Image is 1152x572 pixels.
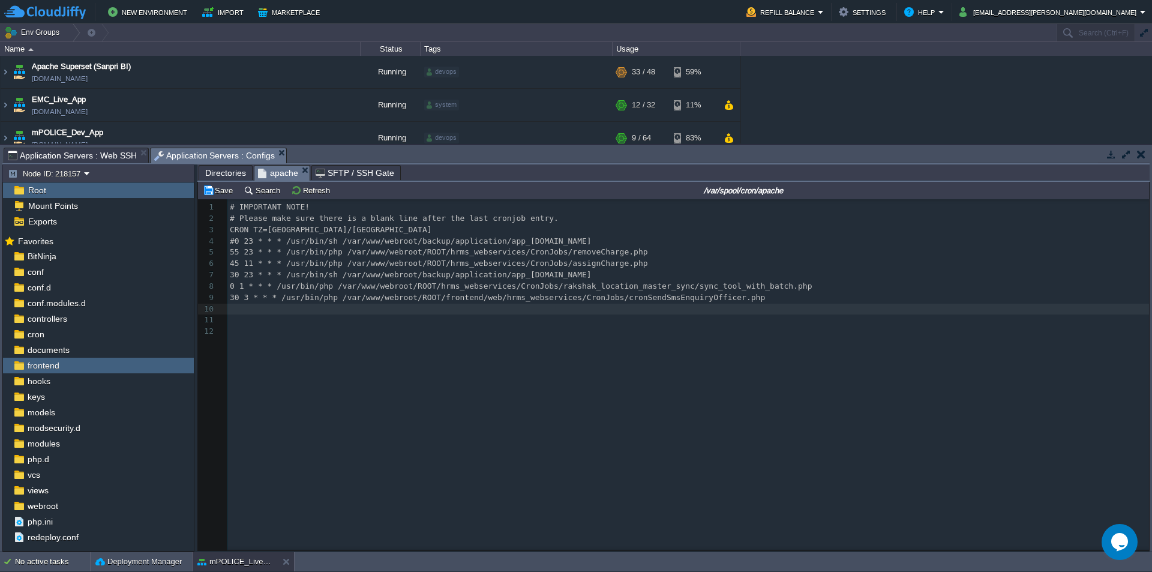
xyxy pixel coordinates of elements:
img: CloudJiffy [4,5,86,20]
button: Refresh [291,185,334,196]
span: 45 11 * * * /usr/bin/php /var/www/webroot/ROOT/hrms_webservices/CronJobs/assignCharge.php [230,259,648,268]
div: 2 [198,213,217,224]
div: 8 [198,281,217,292]
div: Running [361,56,421,88]
div: system [424,100,459,110]
span: # IMPORTANT NOTE! [230,202,310,211]
button: Help [904,5,938,19]
div: Status [361,42,420,56]
span: Application Servers : Web SSH [8,148,137,163]
span: 30 23 * * * /usr/bin/sh /var/www/webroot/backup/application/app_[DOMAIN_NAME] [230,270,592,279]
span: #0 23 * * * /usr/bin/sh /var/www/webroot/backup/application/app_[DOMAIN_NAME] [230,236,592,245]
div: 12 / 32 [632,89,655,121]
div: 3 [198,224,217,236]
div: 33 / 48 [632,56,655,88]
div: devops [424,67,459,77]
a: keys [25,391,47,402]
a: Favorites [16,236,55,246]
a: documents [25,345,71,355]
span: CRON TZ=[GEOGRAPHIC_DATA]/[GEOGRAPHIC_DATA] [230,225,432,234]
span: conf [25,266,46,277]
a: modules [25,438,62,449]
div: 12 [198,326,217,337]
a: controllers [25,313,69,324]
div: Tags [421,42,612,56]
a: EMC_Live_App [32,94,86,106]
span: 0 1 * * * /usr/bin/php /var/www/webroot/ROOT/hrms_webservices/CronJobs/rakshak_location_master_sy... [230,281,812,291]
a: php.ini [25,516,55,527]
div: 11 [198,315,217,326]
span: Directories [205,166,246,180]
span: Favorites [16,236,55,247]
a: BitNinja [25,251,58,262]
button: [EMAIL_ADDRESS][PERSON_NAME][DOMAIN_NAME] [959,5,1140,19]
span: SFTP / SSH Gate [316,166,394,180]
div: 1 [198,202,217,213]
span: cron [25,329,46,340]
a: hooks [25,376,52,387]
a: vcs [25,469,42,480]
a: Apache Superset (Sanpri BI) [32,61,131,73]
div: 83% [674,122,713,154]
a: redeploy.conf [25,532,80,543]
a: Mount Points [26,200,80,211]
button: New Environment [108,5,191,19]
div: 10 [198,304,217,315]
span: # Please make sure there is a blank line after the last cronjob entry. [230,214,559,223]
a: php.d [25,454,51,465]
a: Root [26,185,48,196]
button: Node ID: 218157 [8,168,84,179]
button: mPOLICE_Live_App [197,556,273,568]
div: 4 [198,236,217,247]
img: AMDAwAAAACH5BAEAAAAALAAAAAABAAEAAAICRAEAOw== [1,89,10,121]
button: Settings [839,5,889,19]
div: No active tasks [15,552,90,571]
div: 9 / 64 [632,122,651,154]
button: Marketplace [258,5,323,19]
a: mPOLICE_Dev_App [32,127,103,139]
div: Running [361,89,421,121]
a: Exports [26,216,59,227]
img: AMDAwAAAACH5BAEAAAAALAAAAAABAAEAAAICRAEAOw== [1,56,10,88]
a: [DOMAIN_NAME] [32,106,88,118]
div: Running [361,122,421,154]
span: 55 23 * * * /usr/bin/php /var/www/webroot/ROOT/hrms_webservices/CronJobs/removeCharge.php [230,247,648,256]
button: Save [203,185,236,196]
img: AMDAwAAAACH5BAEAAAAALAAAAAABAAEAAAICRAEAOw== [1,122,10,154]
a: [DOMAIN_NAME] [32,139,88,151]
span: webroot [25,501,60,511]
span: Application Servers : Configs [154,148,275,163]
button: Refill Balance [746,5,818,19]
div: 7 [198,269,217,281]
div: 9 [198,292,217,304]
a: modsecurity.d [25,423,82,433]
a: conf.modules.d [25,298,88,309]
a: frontend [25,360,61,371]
div: 6 [198,258,217,269]
a: conf.d [25,282,53,293]
button: Import [202,5,247,19]
iframe: chat widget [1102,524,1140,560]
button: Env Groups [4,24,64,41]
span: apache [258,166,298,181]
img: AMDAwAAAACH5BAEAAAAALAAAAAABAAEAAAICRAEAOw== [11,89,28,121]
a: [DOMAIN_NAME] [32,73,88,85]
